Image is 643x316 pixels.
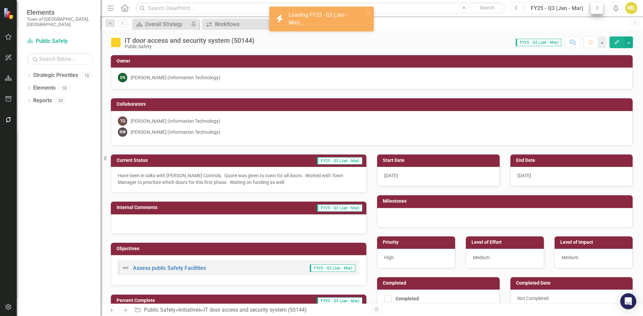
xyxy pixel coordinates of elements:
[625,2,637,14] button: ML
[517,173,531,178] span: [DATE]
[131,118,220,124] div: [PERSON_NAME] (Information Technology)
[516,39,561,46] span: FY25 - Q3 (Jan - Mar)
[118,172,359,186] p: Have been in talks with [PERSON_NAME] Controls. Quote was given to town for all doors. Worked wit...
[33,72,78,79] a: Strategic Priorities
[81,73,92,78] div: 10
[289,11,364,27] div: Loading FY25 - Q3 (Jan - Mar)...
[383,199,629,204] h3: Milestones
[117,102,629,107] h3: Collaborators
[144,307,175,313] a: Public Safety
[118,73,127,82] div: DS
[111,37,121,48] img: On Hold
[366,9,371,17] button: close
[118,116,127,126] div: TG
[516,158,630,163] h3: End Date
[117,246,363,251] h3: Objectives
[134,306,367,314] div: » »
[317,157,362,165] span: FY25 - Q3 (Jan - Mar)
[527,4,587,12] div: FY25 - Q3 (Jan - Mar)
[473,255,490,260] span: Medium
[472,240,541,245] h3: Level of Effort
[117,158,216,163] h3: Current Status
[525,2,589,14] button: FY25 - Q3 (Jan - Mar)
[133,265,206,271] a: Assess public Safety Facilities
[620,293,636,309] div: Open Intercom Messenger
[383,158,496,163] h3: Start Date
[480,5,494,10] span: Search
[383,281,496,286] h3: Completed
[3,8,15,19] img: ClearPoint Strategy
[33,84,56,92] a: Elements
[117,205,232,210] h3: Internal Comments
[125,37,255,44] div: IT door access and security system (50144)
[178,307,201,313] a: Initiatives
[560,240,629,245] h3: Level of Impact
[383,240,452,245] h3: Priority
[562,255,578,260] span: Medium
[384,255,394,260] span: High
[59,85,70,91] div: 18
[27,37,94,45] a: Public Safety
[384,173,398,178] span: [DATE]
[317,297,362,305] span: FY25 - Q3 (Jan - Mar)
[125,44,255,49] div: Public Safety
[204,307,307,313] div: IT door access and security system (50144)
[122,264,130,272] img: Not Defined
[204,20,267,28] a: Workflows
[117,59,629,64] h3: Owner
[470,3,504,13] button: Search
[131,74,220,81] div: [PERSON_NAME] (Information Technology)
[510,290,633,309] div: Not Completed
[317,204,362,212] span: FY25 - Q3 (Jan - Mar)
[27,16,94,27] small: Town of [GEOGRAPHIC_DATA], [GEOGRAPHIC_DATA]
[118,127,127,137] div: RW
[310,265,355,272] span: FY25 - Q3 (Jan - Mar)
[131,129,220,135] div: [PERSON_NAME] (Information Technology)
[134,20,189,28] a: Overall Strategy
[55,98,66,104] div: 20
[27,53,94,65] input: Search Below...
[516,281,630,286] h3: Completed Date
[145,20,189,28] div: Overall Strategy
[136,2,505,14] input: Search ClearPoint...
[215,20,267,28] div: Workflows
[33,97,52,105] a: Reports
[27,8,94,16] span: Elements
[117,298,229,303] h3: Percent Complete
